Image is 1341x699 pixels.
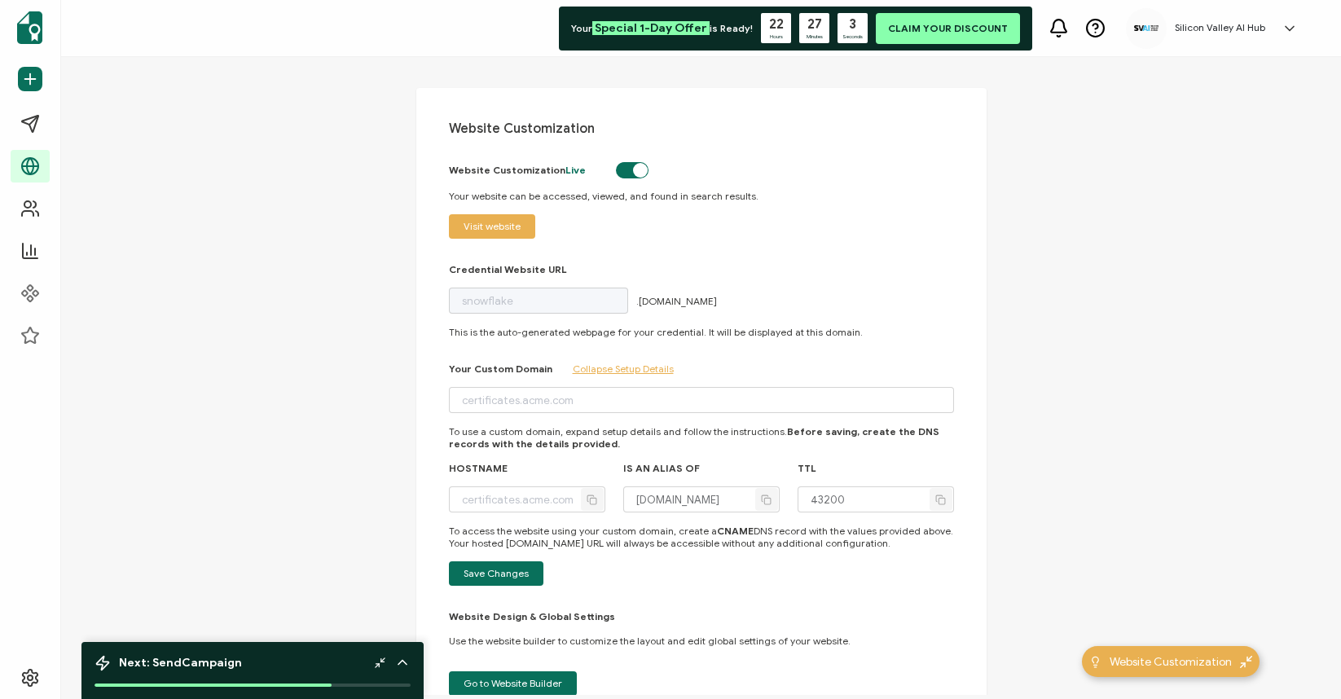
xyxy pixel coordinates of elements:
[449,288,628,314] input: acme
[449,190,954,202] p: Your website can be accessed, viewed, and found in search results.
[1260,621,1341,699] iframe: Chat Widget
[449,363,552,375] h2: Your Custom Domain
[636,295,717,307] span: .[DOMAIN_NAME]
[1134,25,1159,31] img: 0e8f4067-5760-42c2-b4a4-b045082a7374.png
[449,486,605,512] input: certificates.acme.com
[807,16,822,33] span: 27
[623,486,780,512] input: xyz.verified.cv
[449,121,954,137] h1: Website Customization
[449,387,954,413] input: certificates.acme.com
[449,326,954,338] p: This is the auto-generated webpage for your credential. It will be displayed at this domain.
[17,11,42,44] img: sertifier-logomark-colored.svg
[769,16,784,33] span: 22
[798,462,816,474] h2: TTL
[464,569,529,578] span: Save Changes
[449,425,954,450] p: To use a custom domain, expand setup details and follow the instructions.
[449,263,567,275] h2: Credential Website URL
[449,671,577,696] button: Go to Website Builder
[449,462,508,474] h2: HOSTNAME
[464,679,562,688] span: Go to Website Builder
[807,33,823,41] span: Minutes
[876,13,1020,44] div: Claim Your Discount
[1175,22,1265,33] h5: Silicon Valley AI Hub
[449,425,939,450] b: Before saving, create the DNS records with the details provided.
[1110,653,1232,670] span: Website Customization
[449,610,615,622] h2: Website Design & Global Settings
[592,21,710,35] span: Special 1-Day Offer
[565,164,586,176] span: Live
[449,561,543,586] button: Save Changes
[1240,656,1252,668] img: minimize-icon.svg
[573,363,674,375] a: Collapse Setup Details
[849,16,856,33] span: 3
[717,525,754,537] strong: CNAME
[449,164,604,176] h2: Website Customization
[182,656,242,670] b: Campaign
[842,33,863,41] span: Seconds
[571,21,753,36] p: Your is Ready!
[449,525,954,549] div: To access the website using your custom domain, create a DNS record with the values provided abov...
[623,462,700,474] h2: IS AN ALIAS OF
[770,33,783,41] span: Hours
[449,214,535,239] button: Visit website
[449,635,954,647] p: Use the website builder to customize the layout and edit global settings of your website.
[464,222,521,231] span: Visit website
[119,656,242,670] span: Next: Send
